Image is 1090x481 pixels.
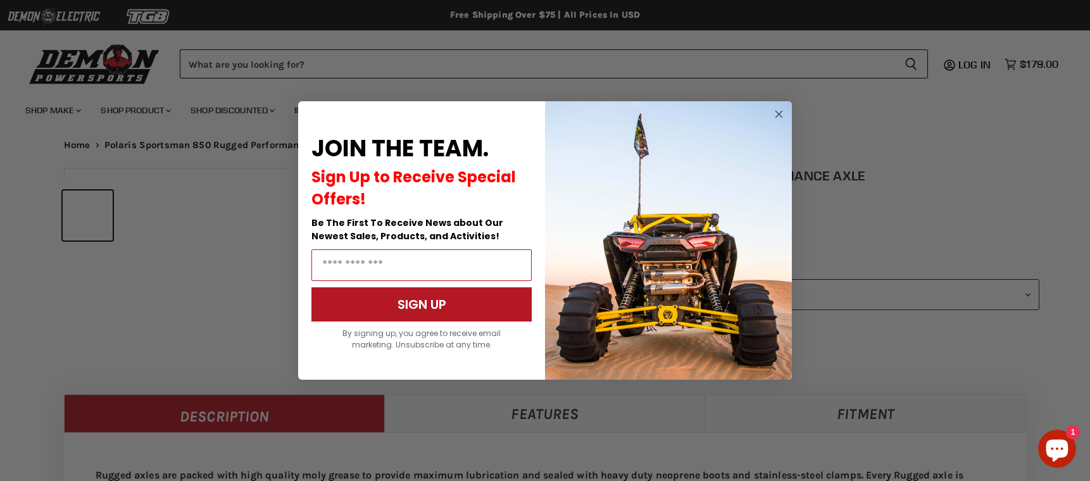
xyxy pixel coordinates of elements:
span: By signing up, you agree to receive email marketing. Unsubscribe at any time. [342,328,501,350]
button: Close dialog [771,106,787,122]
span: JOIN THE TEAM. [311,132,489,165]
img: a9095488-b6e7-41ba-879d-588abfab540b.jpeg [545,101,792,380]
span: Sign Up to Receive Special Offers! [311,166,516,209]
inbox-online-store-chat: Shopify online store chat [1034,430,1080,471]
span: Be The First To Receive News about Our Newest Sales, Products, and Activities! [311,216,503,242]
input: Email Address [311,249,532,281]
button: SIGN UP [311,287,532,322]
